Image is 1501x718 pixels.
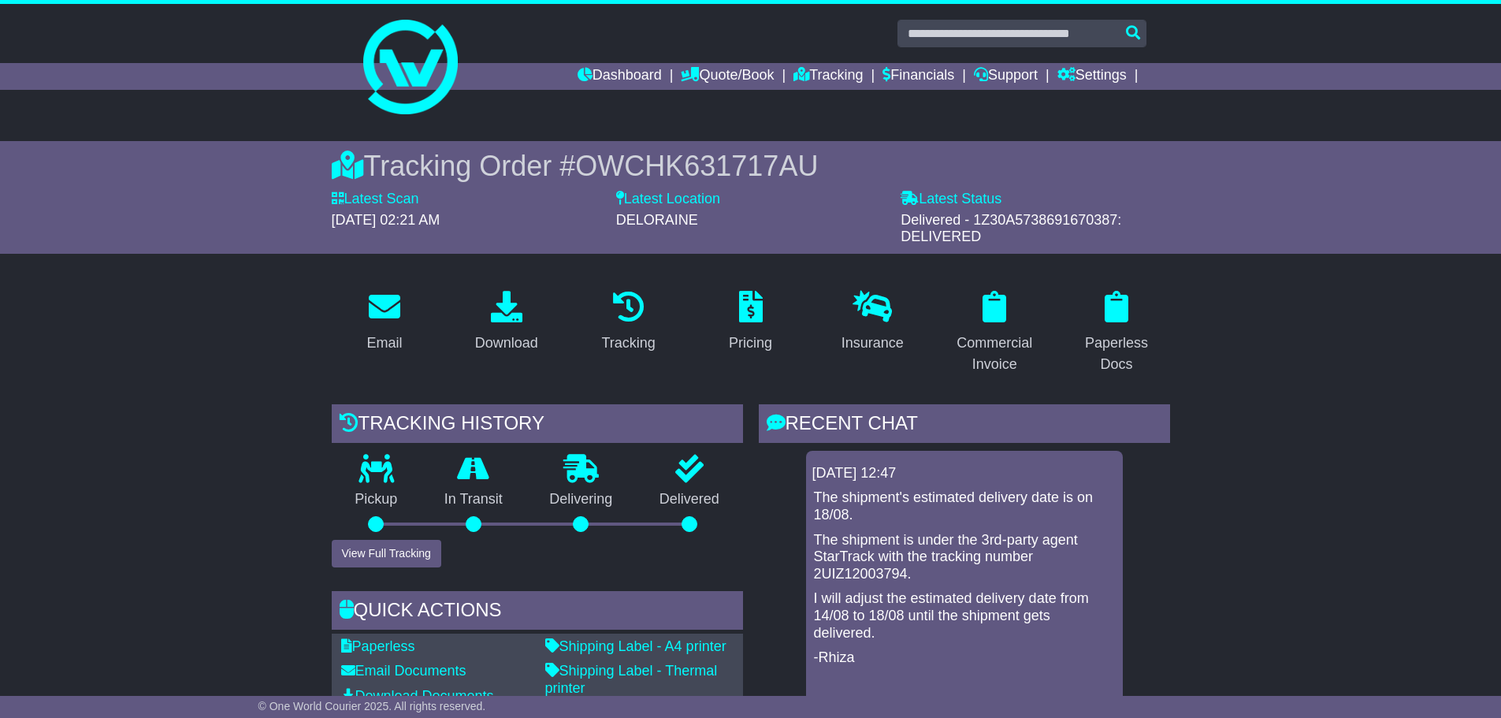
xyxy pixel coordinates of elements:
[1064,285,1170,381] a: Paperless Docs
[636,491,743,508] p: Delivered
[578,63,662,90] a: Dashboard
[812,465,1116,482] div: [DATE] 12:47
[601,333,655,354] div: Tracking
[332,591,743,634] div: Quick Actions
[759,404,1170,447] div: RECENT CHAT
[258,700,486,712] span: © One World Courier 2025. All rights reserved.
[332,191,419,208] label: Latest Scan
[729,333,772,354] div: Pricing
[814,649,1115,667] p: -Rhiza
[814,532,1115,583] p: The shipment is under the 3rd-party agent StarTrack with the tracking number 2UIZ12003794.
[681,63,774,90] a: Quote/Book
[341,688,494,704] a: Download Documents
[842,333,904,354] div: Insurance
[465,285,548,359] a: Download
[341,638,415,654] a: Paperless
[719,285,782,359] a: Pricing
[793,63,863,90] a: Tracking
[616,191,720,208] label: Latest Location
[901,191,1001,208] label: Latest Status
[545,663,718,696] a: Shipping Label - Thermal printer
[332,540,441,567] button: View Full Tracking
[332,149,1170,183] div: Tracking Order #
[591,285,665,359] a: Tracking
[332,404,743,447] div: Tracking history
[882,63,954,90] a: Financials
[545,638,726,654] a: Shipping Label - A4 printer
[1074,333,1160,375] div: Paperless Docs
[526,491,637,508] p: Delivering
[616,212,698,228] span: DELORAINE
[974,63,1038,90] a: Support
[356,285,412,359] a: Email
[814,590,1115,642] p: I will adjust the estimated delivery date from 14/08 to 18/08 until the shipment gets delivered.
[341,663,466,679] a: Email Documents
[1057,63,1127,90] a: Settings
[942,285,1048,381] a: Commercial Invoice
[575,150,818,182] span: OWCHK631717AU
[475,333,538,354] div: Download
[831,285,914,359] a: Insurance
[814,489,1115,523] p: The shipment's estimated delivery date is on 18/08.
[421,491,526,508] p: In Transit
[366,333,402,354] div: Email
[332,491,422,508] p: Pickup
[332,212,440,228] span: [DATE] 02:21 AM
[952,333,1038,375] div: Commercial Invoice
[901,212,1121,245] span: Delivered - 1Z30A5738691670387: DELIVERED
